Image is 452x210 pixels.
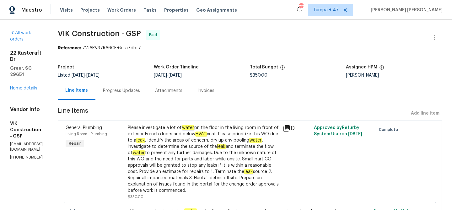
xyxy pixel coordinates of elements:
h5: Assigned HPM [346,65,377,69]
span: Repair [66,140,83,147]
b: Reference: [58,46,81,50]
h5: VIK Construction - GSP [10,120,43,139]
em: leak [136,138,145,143]
span: [PERSON_NAME] [PERSON_NAME] [368,7,443,13]
span: - [154,73,182,78]
span: Projects [80,7,100,13]
span: Living Room - Plumbing [66,132,107,136]
span: Properties [164,7,189,13]
div: 717 [299,4,303,10]
a: Home details [10,86,37,90]
span: The total cost of line items that have been proposed by Opendoor. This sum includes line items th... [280,65,285,73]
em: HVAC [195,132,207,137]
em: leak [244,169,253,174]
span: Complete [379,127,401,133]
span: $350.00 [250,73,267,78]
span: $350.00 [128,195,143,199]
a: All work orders [10,31,31,41]
h5: Work Order Timeline [154,65,199,69]
span: Tasks [143,8,157,12]
span: Visits [60,7,73,13]
h5: Project [58,65,74,69]
div: 7VJARV37RA6CF-6cfa7dbf7 [58,45,442,51]
span: [DATE] [72,73,85,78]
span: Paid [149,32,159,38]
em: water [182,125,194,130]
p: [EMAIL_ADDRESS][DOMAIN_NAME] [10,142,43,152]
div: Attachments [155,88,182,94]
h4: Vendor Info [10,106,43,113]
span: General Plumbing [66,126,102,130]
div: 13 [283,125,310,132]
div: Line Items [65,87,88,94]
span: Line Items [58,108,408,119]
em: leak [217,144,226,149]
div: Please investigate a lot of on the floor in the living room in front of exterior French doors and... [128,125,279,194]
span: Work Orders [107,7,136,13]
h5: Greer, SC 29651 [10,65,43,78]
span: [DATE] [169,73,182,78]
span: [DATE] [348,132,362,136]
span: Geo Assignments [196,7,237,13]
span: - [72,73,100,78]
span: Approved by Refurby System User on [314,126,362,136]
span: Tampa + 47 [313,7,339,13]
span: The hpm assigned to this work order. [379,65,384,73]
div: [PERSON_NAME] [346,73,442,78]
em: water [249,138,262,143]
span: [DATE] [86,73,100,78]
span: Maestro [21,7,42,13]
div: Progress Updates [103,88,140,94]
span: [DATE] [154,73,167,78]
h5: Total Budget [250,65,278,69]
span: Listed [58,73,100,78]
span: VIK Construction - GSP [58,30,141,37]
em: water [132,150,145,155]
div: Invoices [197,88,214,94]
h2: 22 Rustcraft Dr [10,50,43,62]
p: [PHONE_NUMBER] [10,155,43,160]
